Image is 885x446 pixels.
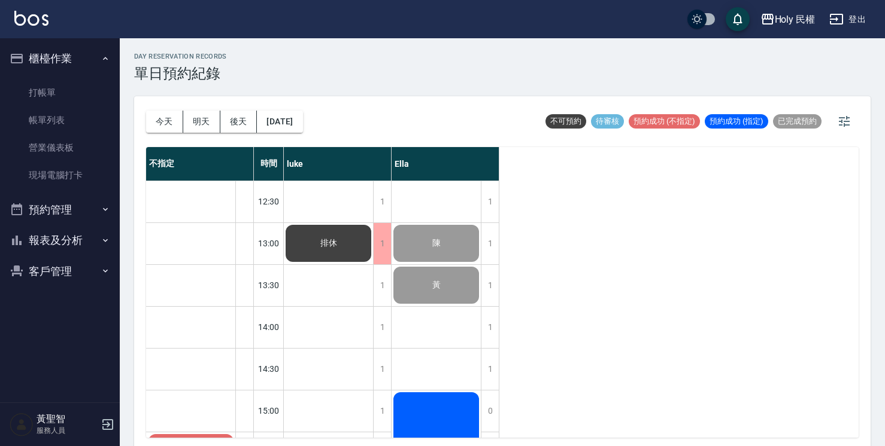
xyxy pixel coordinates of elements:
[183,111,220,133] button: 明天
[37,425,98,436] p: 服務人員
[481,349,499,390] div: 1
[254,390,284,432] div: 15:00
[318,238,340,249] span: 排休
[254,181,284,222] div: 12:30
[392,147,499,181] div: Ella
[5,134,115,161] a: 營業儀表板
[254,348,284,390] div: 14:30
[373,307,391,348] div: 1
[629,116,700,127] span: 預約成功 (不指定)
[373,390,391,432] div: 1
[726,7,750,31] button: save
[257,111,302,133] button: [DATE]
[825,8,871,30] button: 登出
[254,264,284,306] div: 13:30
[5,256,115,287] button: 客戶管理
[773,116,822,127] span: 已完成預約
[146,111,183,133] button: 今天
[481,390,499,432] div: 0
[134,53,227,60] h2: day Reservation records
[481,265,499,306] div: 1
[5,194,115,225] button: 預約管理
[14,11,49,26] img: Logo
[705,116,768,127] span: 預約成功 (指定)
[254,147,284,181] div: 時間
[373,181,391,222] div: 1
[756,7,820,32] button: Holy 民權
[481,223,499,264] div: 1
[284,147,392,181] div: luke
[146,147,254,181] div: 不指定
[5,161,115,189] a: 現場電腦打卡
[430,280,443,291] span: 黃
[481,307,499,348] div: 1
[430,238,443,249] span: 陳
[220,111,257,133] button: 後天
[481,181,499,222] div: 1
[591,116,624,127] span: 待審核
[5,43,115,74] button: 櫃檯作業
[373,265,391,306] div: 1
[37,413,98,425] h5: 黃聖智
[5,106,115,134] a: 帳單列表
[10,413,34,436] img: Person
[5,79,115,106] a: 打帳單
[5,225,115,256] button: 報表及分析
[254,222,284,264] div: 13:00
[134,65,227,82] h3: 單日預約紀錄
[373,223,391,264] div: 1
[373,349,391,390] div: 1
[775,12,816,27] div: Holy 民權
[254,306,284,348] div: 14:00
[545,116,586,127] span: 不可預約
